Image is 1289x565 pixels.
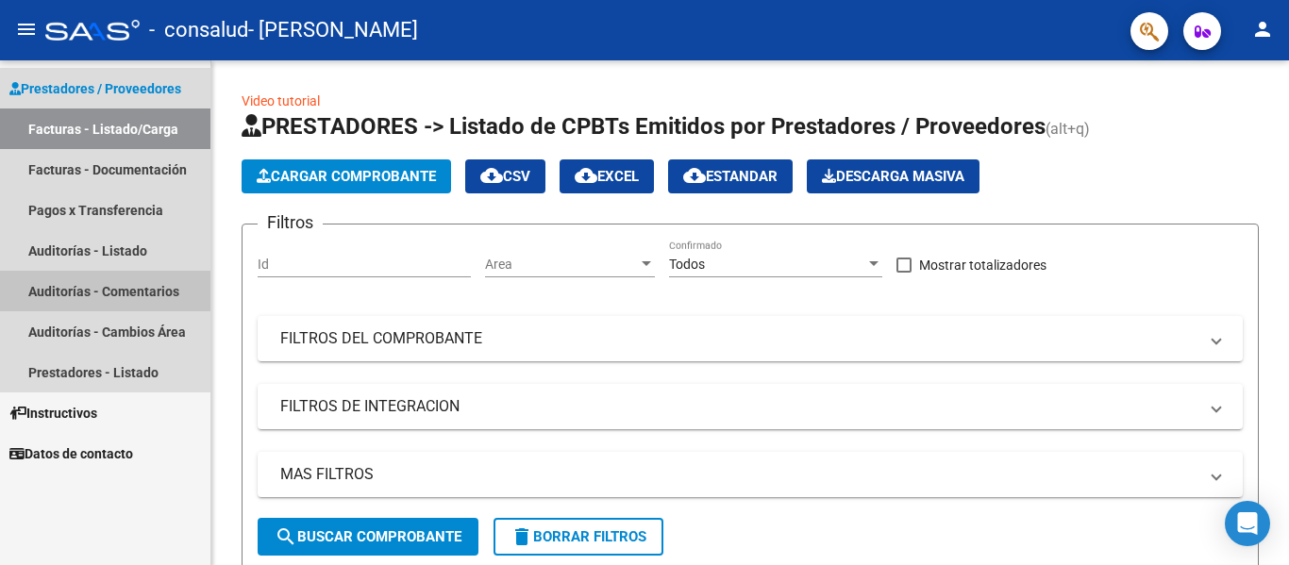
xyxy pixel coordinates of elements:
[280,396,1197,417] mat-panel-title: FILTROS DE INTEGRACION
[9,78,181,99] span: Prestadores / Proveedores
[919,254,1046,276] span: Mostrar totalizadores
[242,159,451,193] button: Cargar Comprobante
[669,257,705,272] span: Todos
[1046,120,1090,138] span: (alt+q)
[494,518,663,556] button: Borrar Filtros
[575,164,597,187] mat-icon: cloud_download
[258,518,478,556] button: Buscar Comprobante
[9,403,97,424] span: Instructivos
[807,159,979,193] button: Descarga Masiva
[575,168,639,185] span: EXCEL
[683,164,706,187] mat-icon: cloud_download
[511,525,533,548] mat-icon: delete
[1251,18,1274,41] mat-icon: person
[1225,501,1270,546] div: Open Intercom Messenger
[511,528,646,545] span: Borrar Filtros
[275,525,297,548] mat-icon: search
[480,164,503,187] mat-icon: cloud_download
[822,168,964,185] span: Descarga Masiva
[9,443,133,464] span: Datos de contacto
[257,168,436,185] span: Cargar Comprobante
[258,209,323,236] h3: Filtros
[465,159,545,193] button: CSV
[258,316,1243,361] mat-expansion-panel-header: FILTROS DEL COMPROBANTE
[807,159,979,193] app-download-masive: Descarga masiva de comprobantes (adjuntos)
[242,113,1046,140] span: PRESTADORES -> Listado de CPBTs Emitidos por Prestadores / Proveedores
[560,159,654,193] button: EXCEL
[485,257,638,273] span: Area
[480,168,530,185] span: CSV
[683,168,778,185] span: Estandar
[275,528,461,545] span: Buscar Comprobante
[149,9,248,51] span: - consalud
[248,9,418,51] span: - [PERSON_NAME]
[242,93,320,108] a: Video tutorial
[258,384,1243,429] mat-expansion-panel-header: FILTROS DE INTEGRACION
[280,328,1197,349] mat-panel-title: FILTROS DEL COMPROBANTE
[668,159,793,193] button: Estandar
[258,452,1243,497] mat-expansion-panel-header: MAS FILTROS
[15,18,38,41] mat-icon: menu
[280,464,1197,485] mat-panel-title: MAS FILTROS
